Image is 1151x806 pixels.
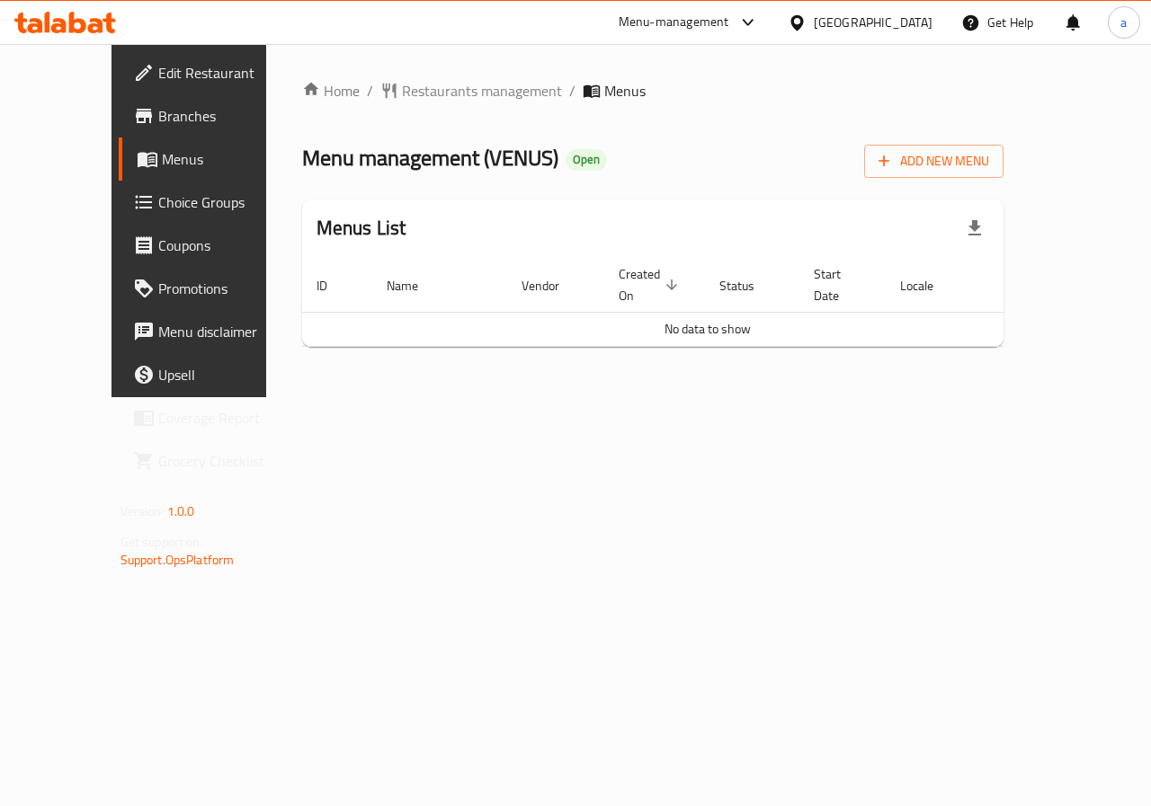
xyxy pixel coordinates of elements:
a: Support.OpsPlatform [120,548,235,571]
span: Name [387,275,442,297]
span: Upsell [158,364,290,385]
span: Version: [120,500,165,523]
th: Actions [978,258,1113,313]
a: Menu disclaimer [119,310,304,353]
a: Edit Restaurant [119,51,304,94]
a: Menus [119,137,304,181]
div: Open [566,149,607,171]
span: Created On [619,263,683,306]
a: Home [302,80,360,102]
a: Restaurants management [380,80,562,102]
div: Menu-management [619,12,729,33]
button: Add New Menu [864,145,1004,178]
span: Branches [158,105,290,127]
span: Edit Restaurant [158,62,290,84]
span: Restaurants management [402,80,562,102]
span: Menu management ( VENUS ) [302,137,558,178]
a: Grocery Checklist [119,439,304,483]
span: Add New Menu [879,150,989,173]
a: Branches [119,94,304,137]
span: Promotions [158,278,290,299]
span: Status [719,275,778,297]
a: Upsell [119,353,304,396]
span: Vendor [522,275,583,297]
span: Choice Groups [158,191,290,213]
span: ID [317,275,351,297]
span: Menu disclaimer [158,321,290,342]
h2: Menus List [317,215,406,242]
nav: breadcrumb [302,80,1004,102]
a: Coupons [119,224,304,267]
a: Promotions [119,267,304,310]
a: Coverage Report [119,396,304,439]
div: [GEOGRAPHIC_DATA] [814,13,932,32]
span: Get support on: [120,530,203,554]
li: / [367,80,373,102]
div: Export file [953,207,996,250]
span: Coupons [158,235,290,256]
span: 1.0.0 [167,500,195,523]
span: No data to show [665,317,751,341]
span: Grocery Checklist [158,450,290,472]
span: Locale [900,275,957,297]
span: Menus [162,148,290,170]
table: enhanced table [302,258,1113,347]
span: Menus [604,80,646,102]
span: Start Date [814,263,864,306]
li: / [569,80,575,102]
span: Open [566,152,607,167]
span: a [1120,13,1127,32]
a: Choice Groups [119,181,304,224]
span: Coverage Report [158,407,290,429]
